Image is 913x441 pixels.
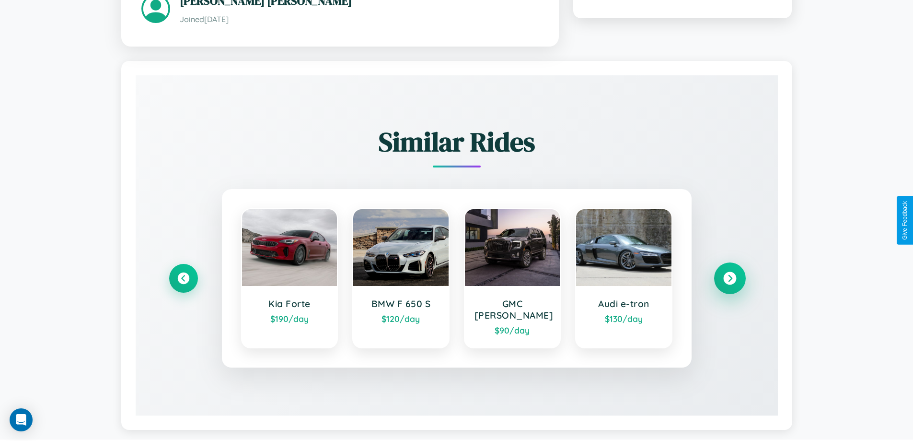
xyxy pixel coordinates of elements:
h2: Similar Rides [169,123,744,160]
h3: Kia Forte [252,298,328,310]
div: $ 190 /day [252,313,328,324]
a: BMW F 650 S$120/day [352,208,450,348]
h3: Audi e-tron [586,298,662,310]
div: $ 130 /day [586,313,662,324]
div: Open Intercom Messenger [10,408,33,431]
h3: GMC [PERSON_NAME] [474,298,551,321]
div: $ 120 /day [363,313,439,324]
a: Audi e-tron$130/day [575,208,672,348]
a: GMC [PERSON_NAME]$90/day [464,208,561,348]
a: Kia Forte$190/day [241,208,338,348]
div: $ 90 /day [474,325,551,335]
h3: BMW F 650 S [363,298,439,310]
div: Give Feedback [901,201,908,240]
p: Joined [DATE] [180,12,539,26]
